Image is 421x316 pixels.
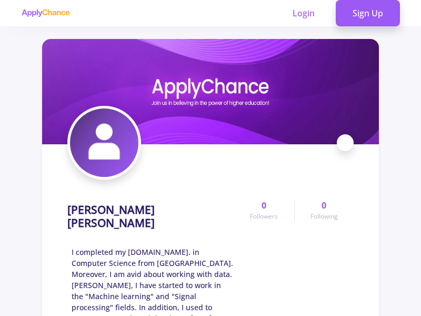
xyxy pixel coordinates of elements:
span: Followers [250,212,278,221]
img: Omid Reza Heidaricover image [42,39,379,144]
a: 0Following [294,199,354,221]
a: 0Followers [234,199,294,221]
span: 0 [322,199,326,212]
h1: [PERSON_NAME] [PERSON_NAME] [67,203,234,230]
img: applychance logo text only [21,9,70,17]
span: 0 [262,199,266,212]
img: Omid Reza Heidariavatar [70,108,138,177]
span: Following [310,212,338,221]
